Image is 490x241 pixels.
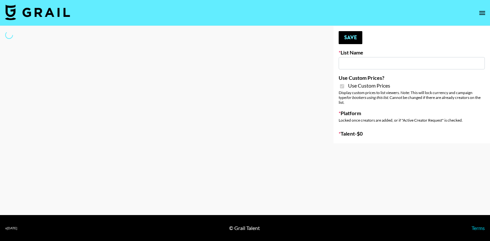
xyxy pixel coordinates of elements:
[346,95,388,100] em: for bookers using this list
[339,110,485,116] label: Platform
[339,31,362,44] button: Save
[339,118,485,123] div: Locked once creators are added, or if "Active Creator Request" is checked.
[339,130,485,137] label: Talent - $ 0
[339,75,485,81] label: Use Custom Prices?
[5,5,70,20] img: Grail Talent
[348,82,390,89] span: Use Custom Prices
[472,225,485,231] a: Terms
[5,226,17,230] div: v [DATE]
[476,6,489,19] button: open drawer
[339,90,485,105] div: Display custom prices to list viewers. Note: This will lock currency and campaign type . Cannot b...
[229,225,260,231] div: © Grail Talent
[339,49,485,56] label: List Name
